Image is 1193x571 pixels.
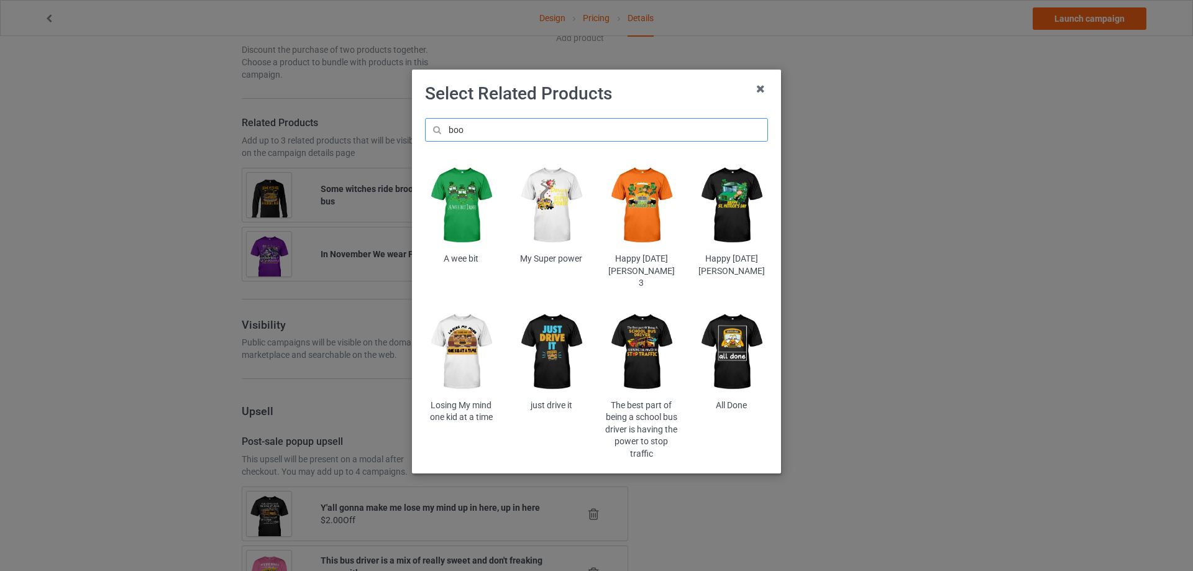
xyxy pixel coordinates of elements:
h1: Select Related Products [425,83,768,105]
div: The best part of being a school bus driver is having the power to stop traffic [605,400,678,460]
div: A wee bit [425,253,498,265]
div: Happy [DATE][PERSON_NAME] 3 [605,253,678,290]
div: All Done [695,400,768,412]
div: just drive it [515,400,588,412]
div: Losing My mind one kid at a time [425,400,498,424]
div: Happy [DATE][PERSON_NAME] [695,253,768,277]
div: My Super power [515,253,588,265]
